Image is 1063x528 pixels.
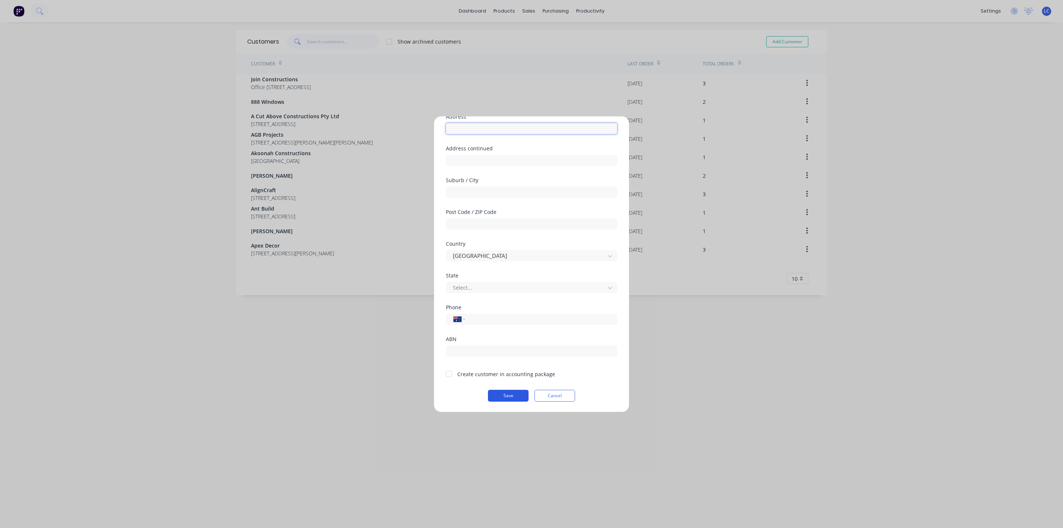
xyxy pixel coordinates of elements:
button: Save [488,390,529,402]
div: Address continued [446,146,617,151]
div: Create customer in accounting package [457,370,555,378]
div: Post Code / ZIP Code [446,210,617,215]
div: State [446,273,617,278]
div: Country [446,241,617,246]
div: Address [446,114,617,119]
div: ABN [446,337,617,342]
div: Phone [446,305,617,310]
button: Cancel [534,390,575,402]
div: Suburb / City [446,178,617,183]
